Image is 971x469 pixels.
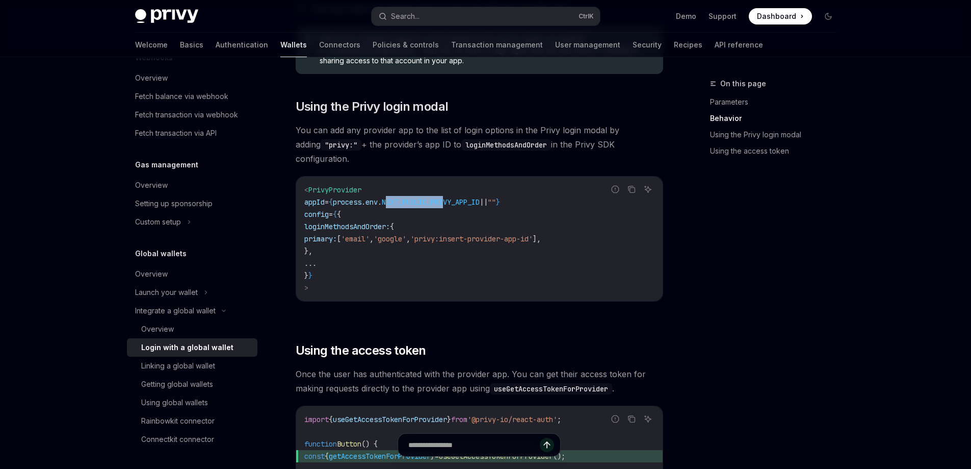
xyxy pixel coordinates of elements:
[304,259,317,268] span: ...
[135,198,213,210] div: Setting up sponsorship
[304,210,329,219] span: config
[710,94,845,110] a: Parameters
[540,438,554,452] button: Send message
[141,360,215,372] div: Linking a global wallet
[135,127,217,139] div: Fetch transaction via API
[329,415,333,424] span: {
[382,198,480,207] span: NEXT_PUBLIC_PRIVY_APP_ID
[321,139,361,151] code: "privy:"
[480,198,488,207] span: ||
[365,198,378,207] span: env
[296,367,663,396] span: Once the user has authenticated with the provider app. You can get their access token for making ...
[127,338,257,357] a: Login with a global wallet
[410,234,533,243] span: 'privy:insert-provider-app-id'
[337,210,341,219] span: {
[216,33,268,57] a: Authentication
[490,383,612,394] code: useGetAccessTokenForProvider
[296,123,663,166] span: You can add any provider app to the list of login options in the Privy login modal by adding + th...
[127,106,257,124] a: Fetch transaction via webhook
[391,10,419,22] div: Search...
[141,415,215,427] div: Rainbowkit connector
[308,185,361,194] span: PrivyProvider
[141,323,174,335] div: Overview
[296,98,449,115] span: Using the Privy login modal
[406,234,410,243] span: ,
[304,234,337,243] span: primary:
[609,412,622,426] button: Report incorrect code
[304,185,308,194] span: <
[533,234,541,243] span: ],
[710,143,845,159] a: Using the access token
[127,69,257,87] a: Overview
[304,271,308,280] span: }
[304,283,308,292] span: >
[304,222,390,231] span: loginMethodsAndOrder:
[329,198,333,207] span: {
[127,87,257,106] a: Fetch balance via webhook
[579,12,594,20] span: Ctrl K
[361,198,365,207] span: .
[141,341,233,354] div: Login with a global wallet
[333,198,361,207] span: process
[641,183,654,196] button: Ask AI
[135,179,168,191] div: Overview
[370,234,374,243] span: ,
[715,33,763,57] a: API reference
[557,415,561,424] span: ;
[280,33,307,57] a: Wallets
[127,176,257,194] a: Overview
[127,357,257,375] a: Linking a global wallet
[127,124,257,142] a: Fetch transaction via API
[820,8,836,24] button: Toggle dark mode
[461,139,551,151] code: loginMethodsAndOrder
[372,7,600,26] button: Search...CtrlK
[135,33,168,57] a: Welcome
[720,78,766,90] span: On this page
[304,198,325,207] span: appId
[374,234,406,243] span: 'google'
[325,198,329,207] span: =
[141,397,208,409] div: Using global wallets
[337,234,341,243] span: [
[625,412,638,426] button: Copy the contents from the code block
[135,305,216,317] div: Integrate a global wallet
[127,265,257,283] a: Overview
[135,248,187,260] h5: Global wallets
[341,234,370,243] span: 'email'
[333,415,447,424] span: useGetAccessTokenForProvider
[135,90,228,103] div: Fetch balance via webhook
[135,9,198,23] img: dark logo
[180,33,203,57] a: Basics
[127,430,257,449] a: Connectkit connector
[135,109,238,121] div: Fetch transaction via webhook
[304,246,312,256] span: },
[304,415,329,424] span: import
[333,210,337,219] span: {
[496,198,500,207] span: }
[135,286,198,299] div: Launch your wallet
[467,415,557,424] span: '@privy-io/react-auth'
[135,72,168,84] div: Overview
[141,433,214,446] div: Connectkit connector
[329,210,333,219] span: =
[555,33,620,57] a: User management
[710,127,845,143] a: Using the Privy login modal
[749,8,812,24] a: Dashboard
[447,415,451,424] span: }
[625,183,638,196] button: Copy the contents from the code block
[373,33,439,57] a: Policies & controls
[609,183,622,196] button: Report incorrect code
[676,11,696,21] a: Demo
[633,33,662,57] a: Security
[127,412,257,430] a: Rainbowkit connector
[141,378,213,390] div: Getting global wallets
[757,11,796,21] span: Dashboard
[451,33,543,57] a: Transaction management
[127,194,257,213] a: Setting up sponsorship
[641,412,654,426] button: Ask AI
[127,393,257,412] a: Using global wallets
[135,159,198,171] h5: Gas management
[135,216,181,228] div: Custom setup
[135,268,168,280] div: Overview
[390,222,394,231] span: {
